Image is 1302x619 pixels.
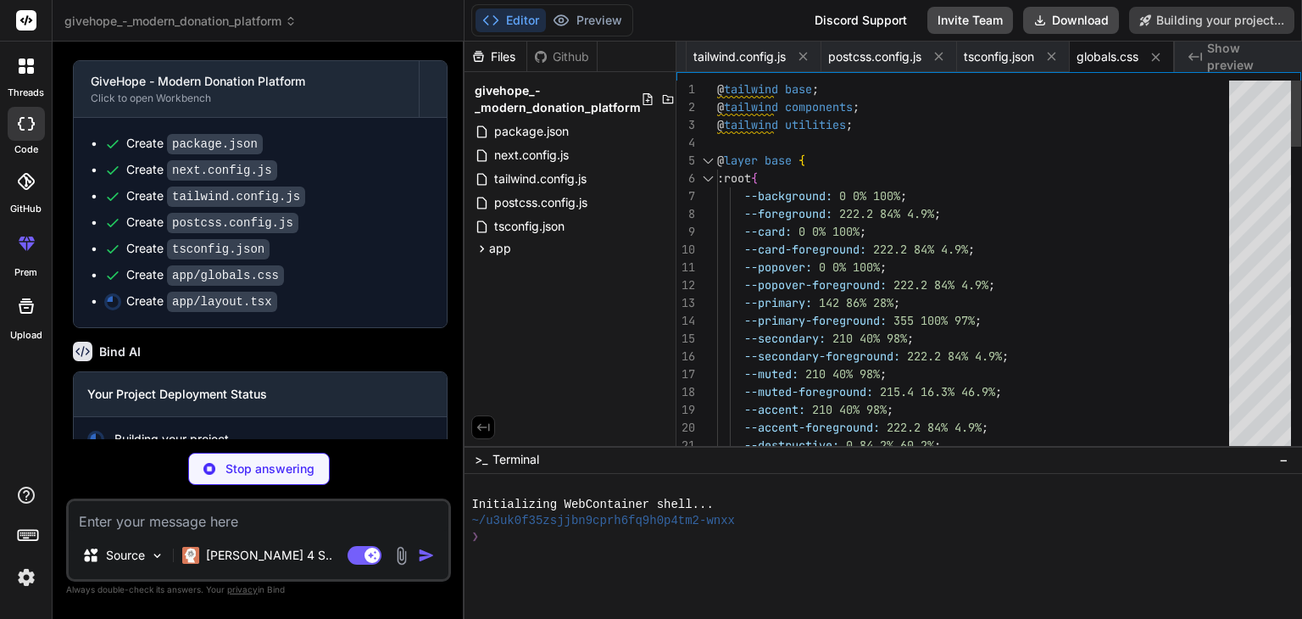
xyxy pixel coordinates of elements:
span: 4.9% [975,349,1002,364]
div: 15 [676,330,695,348]
code: tsconfig.json [167,239,270,259]
div: 21 [676,437,695,454]
span: { [798,153,805,168]
span: 40% [832,366,853,382]
span: --primary-foreground: [744,313,887,328]
div: Create [126,187,305,205]
p: [PERSON_NAME] 4 S.. [206,547,332,564]
span: 84% [880,206,900,221]
span: 100% [921,313,948,328]
span: ; [988,277,995,293]
span: @ [717,81,724,97]
span: 210 [805,366,826,382]
div: 18 [676,383,695,401]
span: Show preview [1207,40,1288,74]
img: settings [12,563,41,592]
span: --background: [744,188,832,204]
span: --foreground: [744,206,832,221]
span: − [1279,451,1288,468]
span: @ [717,99,724,114]
div: Files [465,48,526,65]
div: 13 [676,294,695,312]
span: 210 [832,331,853,346]
span: 100% [832,224,860,239]
code: package.json [167,134,263,154]
div: 20 [676,419,695,437]
span: 4.9% [907,206,934,221]
span: tailwind.config.js [492,169,588,189]
span: --popover: [744,259,812,275]
span: 86% [846,295,866,310]
div: 10 [676,241,695,259]
div: 16 [676,348,695,365]
div: Click to collapse the range. [697,170,719,187]
div: 7 [676,187,695,205]
span: 210 [812,402,832,417]
span: 4.9% [941,242,968,257]
span: --popover-foreground: [744,277,887,293]
span: tailwind [724,99,778,114]
span: 98% [860,366,880,382]
span: ; [995,384,1002,399]
span: @ [717,153,724,168]
span: tsconfig.json [492,216,566,237]
span: 222.2 [839,206,873,221]
div: Click to open Workbench [91,92,402,105]
label: Upload [10,328,42,343]
span: 100% [873,188,900,204]
span: --muted-foreground: [744,384,873,399]
span: ; [880,366,887,382]
div: Create [126,135,263,153]
img: attachment [392,546,411,566]
span: postcss.config.js [492,192,589,213]
span: globals.css [1077,48,1138,65]
span: ; [893,295,900,310]
span: 0 [839,188,846,204]
span: ; [812,81,819,97]
span: ; [975,313,982,328]
span: 142 [819,295,839,310]
span: 0% [853,188,866,204]
div: 9 [676,223,695,241]
span: 222.2 [907,349,941,364]
span: base [765,153,792,168]
code: next.config.js [167,160,277,181]
span: components [785,99,853,114]
img: Claude 4 Sonnet [182,547,199,564]
span: :root [717,170,751,186]
span: layer [724,153,758,168]
div: 19 [676,401,695,419]
span: ; [853,99,860,114]
span: 222.2 [873,242,907,257]
span: --accent: [744,402,805,417]
span: 84% [934,277,954,293]
span: 84.2% [860,438,893,453]
div: 3 [676,116,695,134]
span: 0% [812,224,826,239]
span: ; [880,259,887,275]
div: 8 [676,205,695,223]
span: base [785,81,812,97]
span: 60.2% [900,438,934,453]
img: Pick Models [150,549,164,563]
span: app [489,240,511,257]
span: 28% [873,295,893,310]
div: GiveHope - Modern Donation Platform [91,73,402,90]
span: 0% [832,259,846,275]
label: threads [8,86,44,100]
span: 0 [819,259,826,275]
div: 12 [676,276,695,294]
div: Create [126,240,270,258]
span: 40% [860,331,880,346]
span: ; [860,224,866,239]
span: >_ [475,451,487,468]
span: 4.9% [961,277,988,293]
button: Invite Team [927,7,1013,34]
span: --secondary: [744,331,826,346]
span: package.json [492,121,570,142]
span: utilities [785,117,846,132]
span: Terminal [492,451,539,468]
span: ; [934,206,941,221]
span: --destructive: [744,438,839,453]
span: 100% [853,259,880,275]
